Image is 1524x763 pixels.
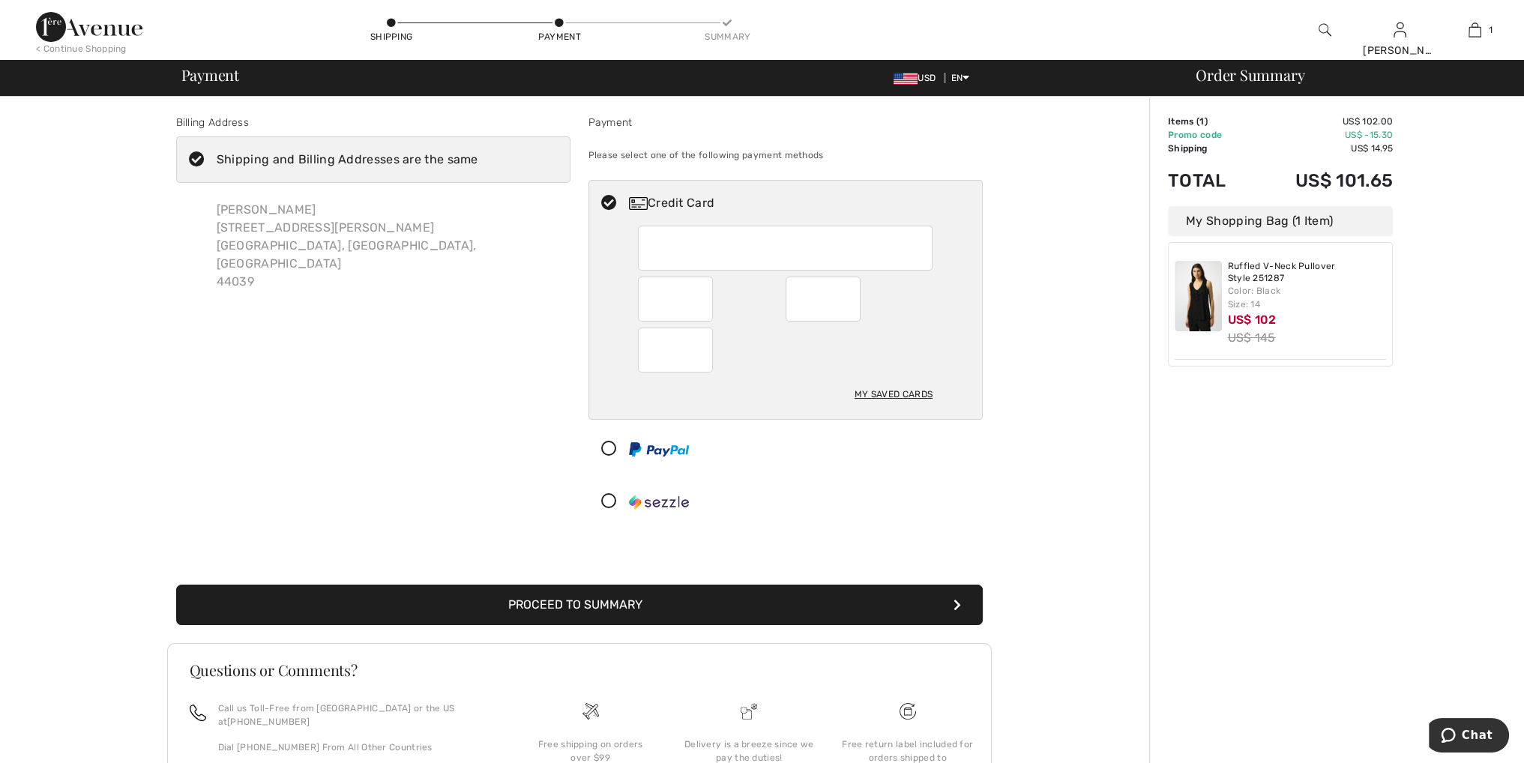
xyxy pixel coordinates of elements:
[190,663,969,678] h3: Questions or Comments?
[629,495,689,510] img: Sezzle
[1489,23,1493,37] span: 1
[705,30,750,43] div: Summary
[1228,331,1276,345] s: US$ 145
[1168,128,1252,142] td: Promo code
[1168,115,1252,128] td: Items ( )
[629,197,648,210] img: Credit Card
[1178,67,1515,82] div: Order Summary
[1168,142,1252,155] td: Shipping
[36,12,142,42] img: 1ère Avenue
[1319,21,1331,39] img: search the website
[650,231,923,265] iframe: Secure Credit Card Frame - Credit Card Number
[1175,261,1222,331] img: Ruffled V-Neck Pullover Style 251287
[176,585,983,625] button: Proceed to Summary
[369,30,414,43] div: Shipping
[218,702,493,729] p: Call us Toll-Free from [GEOGRAPHIC_DATA] or the US at
[629,442,689,456] img: PayPal
[190,705,206,721] img: call
[227,717,310,727] a: [PHONE_NUMBER]
[181,67,239,82] span: Payment
[1252,142,1393,155] td: US$ 14.95
[894,73,942,83] span: USD
[217,151,478,169] div: Shipping and Billing Addresses are the same
[1252,128,1393,142] td: US$ -15.30
[1429,718,1509,756] iframe: Opens a widget where you can chat to one of our agents
[205,189,570,303] div: [PERSON_NAME] [STREET_ADDRESS][PERSON_NAME] [GEOGRAPHIC_DATA], [GEOGRAPHIC_DATA], [GEOGRAPHIC_DAT...
[894,73,918,85] img: US Dollar
[1168,206,1393,236] div: My Shopping Bag (1 Item)
[650,333,703,367] iframe: Secure Credit Card Frame - CVV
[588,136,983,174] div: Please select one of the following payment methods
[36,42,127,55] div: < Continue Shopping
[537,30,582,43] div: Payment
[582,703,599,720] img: Free shipping on orders over $99
[1394,21,1406,39] img: My Info
[1252,115,1393,128] td: US$ 102.00
[629,194,972,212] div: Credit Card
[1228,313,1277,327] span: US$ 102
[1228,261,1387,284] a: Ruffled V-Neck Pullover Style 251287
[798,282,851,316] iframe: Secure Credit Card Frame - Expiration Year
[176,115,570,130] div: Billing Address
[1228,284,1387,311] div: Color: Black Size: 14
[1363,43,1436,58] div: [PERSON_NAME]
[1438,21,1511,39] a: 1
[900,703,916,720] img: Free shipping on orders over $99
[855,381,933,407] div: My Saved Cards
[588,115,983,130] div: Payment
[1469,21,1481,39] img: My Bag
[1199,116,1204,127] span: 1
[1394,22,1406,37] a: Sign In
[1252,155,1393,206] td: US$ 101.65
[951,73,970,83] span: EN
[1168,155,1252,206] td: Total
[741,703,757,720] img: Delivery is a breeze since we pay the duties!
[218,741,493,754] p: Dial [PHONE_NUMBER] From All Other Countries
[650,282,703,316] iframe: Secure Credit Card Frame - Expiration Month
